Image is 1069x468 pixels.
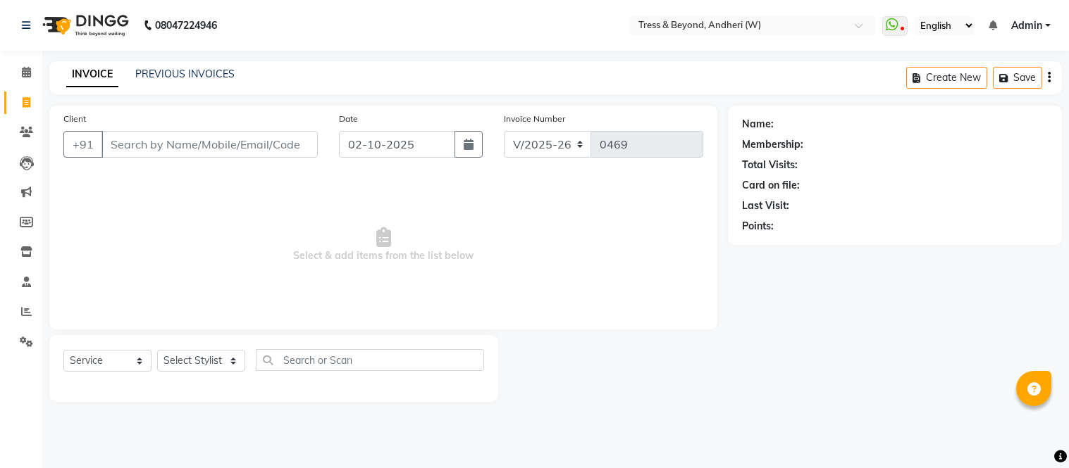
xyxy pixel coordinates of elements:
[993,67,1042,89] button: Save
[63,175,703,315] span: Select & add items from the list below
[742,178,800,193] div: Card on file:
[135,68,235,80] a: PREVIOUS INVOICES
[742,117,774,132] div: Name:
[742,219,774,234] div: Points:
[1011,18,1042,33] span: Admin
[36,6,132,45] img: logo
[63,113,86,125] label: Client
[256,349,484,371] input: Search or Scan
[101,131,318,158] input: Search by Name/Mobile/Email/Code
[742,137,803,152] div: Membership:
[742,158,798,172] div: Total Visits:
[66,62,118,87] a: INVOICE
[1010,412,1055,454] iframe: chat widget
[155,6,217,45] b: 08047224946
[504,113,565,125] label: Invoice Number
[906,67,987,89] button: Create New
[742,198,789,213] div: Last Visit:
[339,113,358,125] label: Date
[63,131,103,158] button: +91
